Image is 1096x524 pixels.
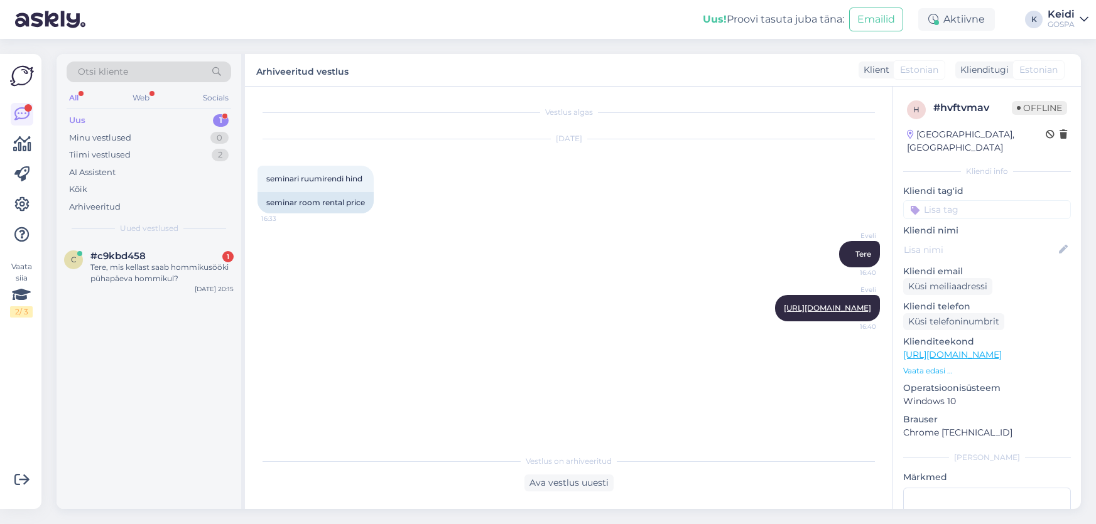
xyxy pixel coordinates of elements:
[903,426,1071,439] p: Chrome [TECHNICAL_ID]
[10,261,33,318] div: Vaata siia
[69,149,131,161] div: Tiimi vestlused
[903,166,1071,177] div: Kliendi info
[907,128,1046,154] div: [GEOGRAPHIC_DATA], [GEOGRAPHIC_DATA]
[195,284,234,294] div: [DATE] 20:15
[829,322,876,331] span: 16:40
[67,90,81,106] div: All
[918,8,995,31] div: Aktiivne
[903,184,1071,198] p: Kliendi tag'id
[120,223,178,234] span: Uued vestlused
[933,100,1012,115] div: # hvftvmav
[829,285,876,294] span: Eveli
[258,107,880,118] div: Vestlus algas
[69,183,87,196] div: Kõik
[900,63,938,77] span: Estonian
[258,192,374,213] div: seminar room rental price
[829,268,876,277] span: 16:40
[200,90,231,106] div: Socials
[913,105,920,114] span: h
[210,132,229,144] div: 0
[69,114,85,127] div: Uus
[71,255,77,264] span: c
[903,300,1071,313] p: Kliendi telefon
[859,63,889,77] div: Klient
[1019,63,1058,77] span: Estonian
[903,471,1071,484] p: Märkmed
[903,313,1004,330] div: Küsi telefoninumbrit
[849,8,903,31] button: Emailid
[703,12,844,27] div: Proovi tasuta juba täna:
[69,166,116,179] div: AI Assistent
[526,456,612,467] span: Vestlus on arhiveeritud
[1048,9,1088,29] a: KeidiGOSPA
[703,13,727,25] b: Uus!
[10,64,34,88] img: Askly Logo
[266,174,362,183] span: seminari ruumirendi hind
[903,452,1071,463] div: [PERSON_NAME]
[829,231,876,240] span: Eveli
[69,201,121,213] div: Arhiveeritud
[903,278,992,295] div: Küsi meiliaadressi
[955,63,1009,77] div: Klienditugi
[256,61,349,78] label: Arhiveeritud vestlus
[784,303,871,313] a: [URL][DOMAIN_NAME]
[903,200,1071,219] input: Lisa tag
[903,335,1071,348] p: Klienditeekond
[130,90,152,106] div: Web
[1048,19,1075,29] div: GOSPA
[524,474,614,491] div: Ava vestlus uuesti
[904,243,1056,257] input: Lisa nimi
[855,249,871,259] span: Tere
[90,250,146,262] span: #c9kbd458
[212,149,229,161] div: 2
[903,349,1002,360] a: [URL][DOMAIN_NAME]
[258,133,880,144] div: [DATE]
[903,382,1071,395] p: Operatsioonisüsteem
[1025,11,1043,28] div: K
[903,365,1071,377] p: Vaata edasi ...
[213,114,229,127] div: 1
[222,251,234,262] div: 1
[90,262,234,284] div: Tere, mis kellast saab hommikusööki pühapäeva hommikul?
[261,214,308,223] span: 16:33
[1048,9,1075,19] div: Keidi
[903,413,1071,426] p: Brauser
[78,65,128,78] span: Otsi kliente
[1012,101,1067,115] span: Offline
[10,306,33,318] div: 2 / 3
[69,132,131,144] div: Minu vestlused
[903,224,1071,237] p: Kliendi nimi
[903,265,1071,278] p: Kliendi email
[903,395,1071,408] p: Windows 10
